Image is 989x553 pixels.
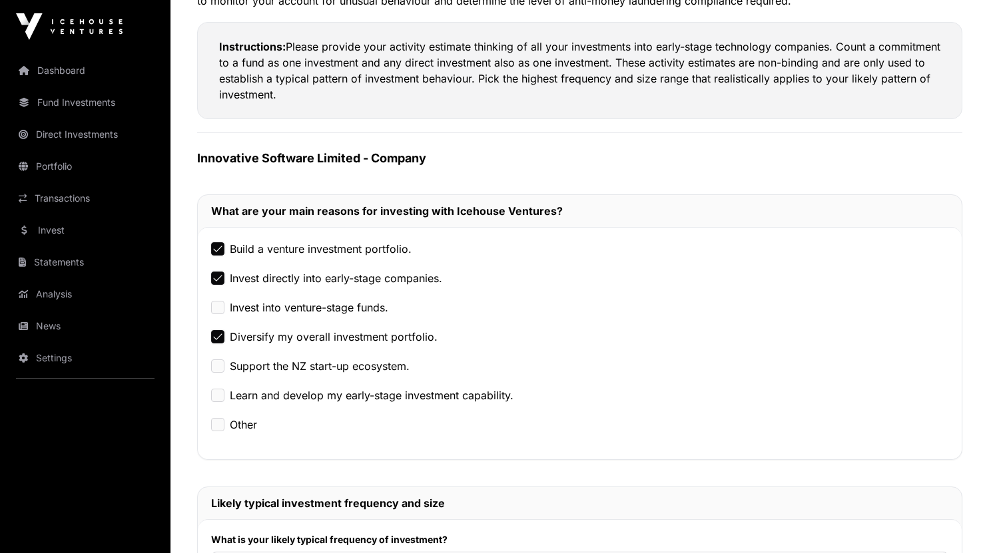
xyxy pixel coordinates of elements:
a: Invest [11,216,160,245]
a: Portfolio [11,152,160,181]
h2: Likely typical investment frequency and size [211,495,948,511]
label: Other [230,417,257,433]
a: Statements [11,248,160,277]
label: What is your likely typical frequency of investment? [211,533,948,546]
label: Build a venture investment portfolio. [230,241,412,257]
a: Dashboard [11,56,160,85]
iframe: Chat Widget [922,489,989,553]
label: Diversify my overall investment portfolio. [230,329,438,345]
strong: Instructions: [219,40,286,53]
a: Analysis [11,279,160,309]
label: Invest into venture-stage funds. [230,299,388,315]
label: Learn and develop my early-stage investment capability. [230,387,513,403]
label: Support the NZ start-up ecosystem. [230,358,410,374]
img: Icehouse Ventures Logo [16,13,123,40]
a: Direct Investments [11,120,160,149]
h3: Innovative Software Limited - Company [197,149,962,168]
a: Fund Investments [11,88,160,117]
a: Settings [11,343,160,373]
a: News [11,311,160,341]
label: Invest directly into early-stage companies. [230,270,442,286]
h2: What are your main reasons for investing with Icehouse Ventures? [211,203,948,219]
p: Please provide your activity estimate thinking of all your investments into early-stage technolog... [219,39,940,102]
a: Transactions [11,184,160,213]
